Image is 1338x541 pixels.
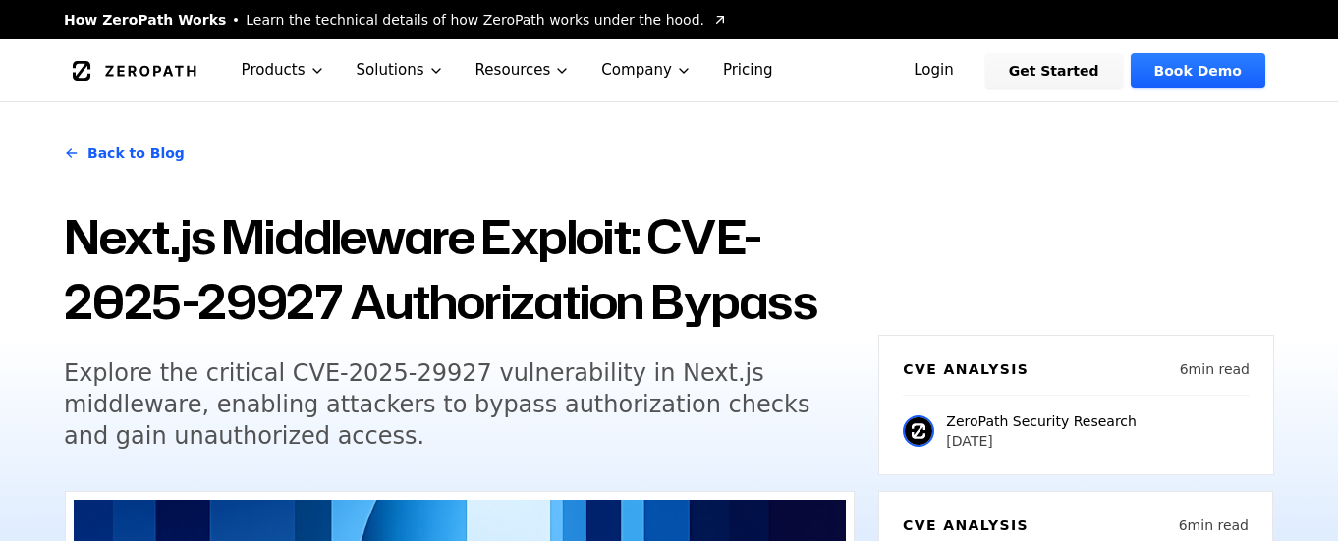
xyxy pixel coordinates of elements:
[946,431,1137,451] p: [DATE]
[1131,53,1265,88] a: Book Demo
[985,53,1123,88] a: Get Started
[585,39,707,101] button: Company
[64,204,855,334] h1: Next.js Middleware Exploit: CVE-2025-29927 Authorization Bypass
[64,10,728,29] a: How ZeroPath WorksLearn the technical details of how ZeroPath works under the hood.
[903,515,1029,535] h6: CVE Analysis
[64,357,818,452] h5: Explore the critical CVE-2025-29927 vulnerability in Next.js middleware, enabling attackers to by...
[903,415,934,447] img: ZeroPath Security Research
[890,53,977,88] a: Login
[226,39,341,101] button: Products
[341,39,460,101] button: Solutions
[64,126,185,181] a: Back to Blog
[64,10,226,29] span: How ZeroPath Works
[903,359,1029,379] h6: CVE Analysis
[40,39,1298,101] nav: Global
[1180,359,1250,379] p: 6 min read
[707,39,789,101] a: Pricing
[460,39,586,101] button: Resources
[246,10,704,29] span: Learn the technical details of how ZeroPath works under the hood.
[946,411,1137,431] p: ZeroPath Security Research
[1179,515,1249,535] p: 6 min read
